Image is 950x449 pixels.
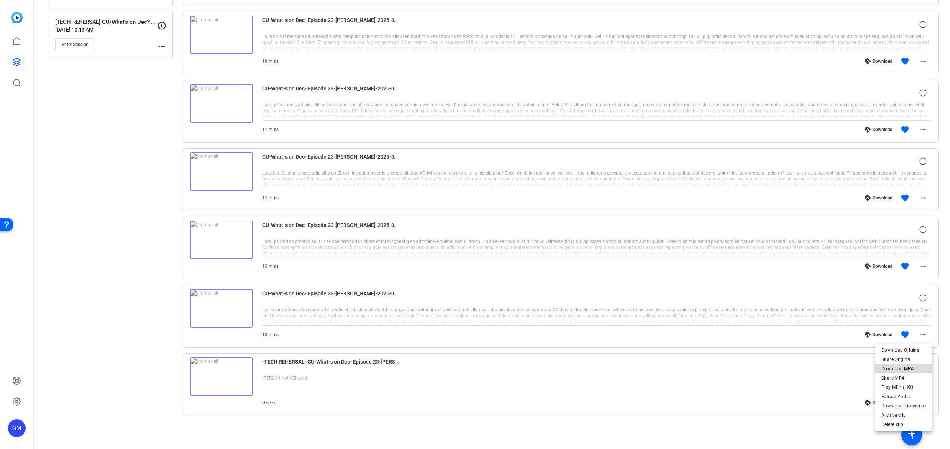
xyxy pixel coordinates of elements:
[881,374,926,383] span: Share MP4
[881,420,926,429] span: Delete clip
[881,355,926,364] span: Share Original
[881,364,926,373] span: Download MP4
[881,401,926,410] span: Download Transcript
[881,411,926,420] span: Archive clip
[881,383,926,392] span: Play MP4 (HQ)
[881,346,926,355] span: Download Original
[881,392,926,401] span: Extract Audio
